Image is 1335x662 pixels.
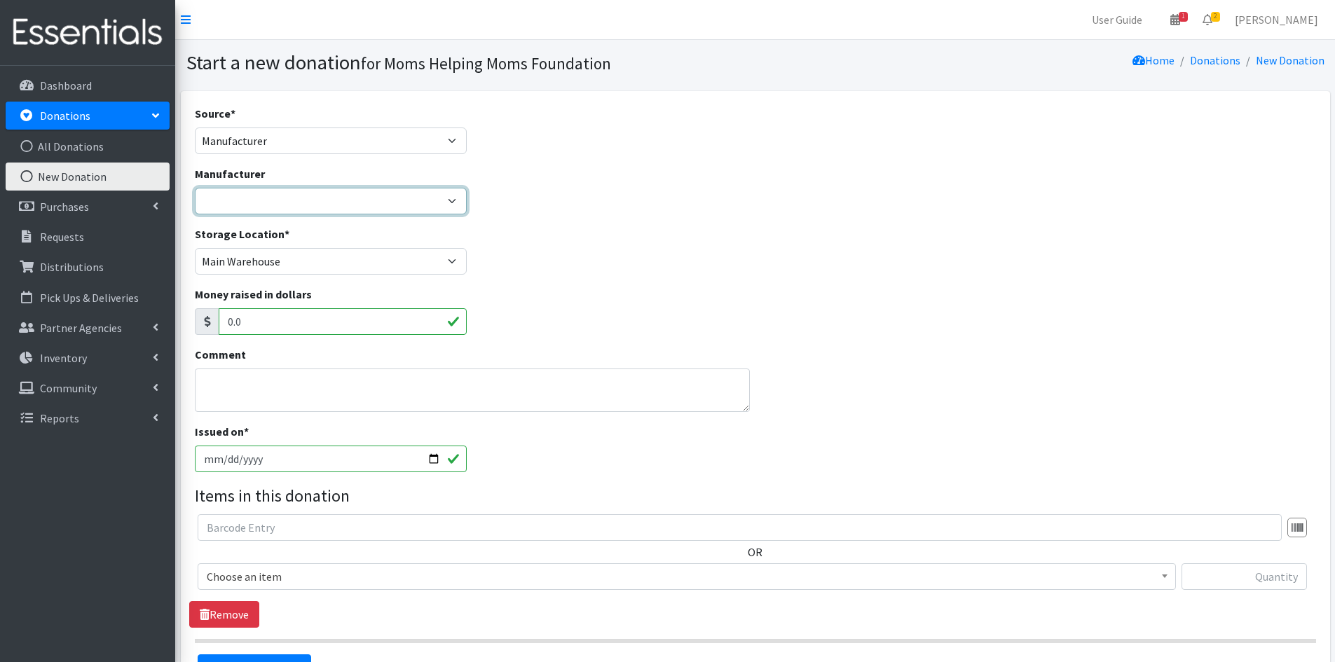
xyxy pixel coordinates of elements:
[40,291,139,305] p: Pick Ups & Deliveries
[195,483,1316,509] legend: Items in this donation
[6,163,170,191] a: New Donation
[40,321,122,335] p: Partner Agencies
[6,253,170,281] a: Distributions
[1224,6,1329,34] a: [PERSON_NAME]
[6,284,170,312] a: Pick Ups & Deliveries
[748,544,762,560] label: OR
[244,425,249,439] abbr: required
[6,132,170,160] a: All Donations
[6,71,170,99] a: Dashboard
[40,78,92,92] p: Dashboard
[1190,53,1240,67] a: Donations
[6,102,170,130] a: Donations
[195,346,246,363] label: Comment
[6,314,170,342] a: Partner Agencies
[195,423,249,440] label: Issued on
[40,411,79,425] p: Reports
[189,601,259,628] a: Remove
[198,514,1282,541] input: Barcode Entry
[40,260,104,274] p: Distributions
[1179,12,1188,22] span: 1
[1191,6,1224,34] a: 2
[6,344,170,372] a: Inventory
[285,227,289,241] abbr: required
[40,109,90,123] p: Donations
[40,200,89,214] p: Purchases
[186,50,751,75] h1: Start a new donation
[207,567,1167,586] span: Choose an item
[1081,6,1153,34] a: User Guide
[40,381,97,395] p: Community
[1211,12,1220,22] span: 2
[1132,53,1175,67] a: Home
[195,286,312,303] label: Money raised in dollars
[361,53,611,74] small: for Moms Helping Moms Foundation
[195,105,235,122] label: Source
[40,351,87,365] p: Inventory
[6,404,170,432] a: Reports
[6,9,170,56] img: HumanEssentials
[6,223,170,251] a: Requests
[1159,6,1191,34] a: 1
[195,226,289,242] label: Storage Location
[195,165,265,182] label: Manufacturer
[1182,563,1307,590] input: Quantity
[6,374,170,402] a: Community
[231,106,235,120] abbr: required
[1256,53,1324,67] a: New Donation
[6,193,170,221] a: Purchases
[40,230,84,244] p: Requests
[198,563,1176,590] span: Choose an item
